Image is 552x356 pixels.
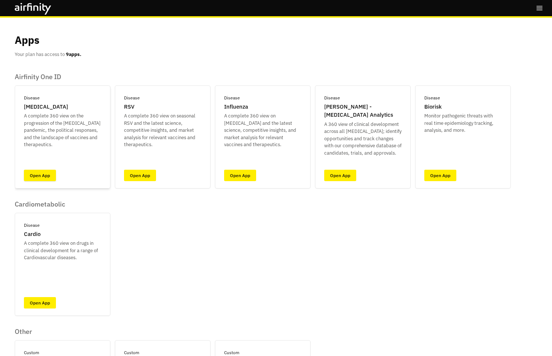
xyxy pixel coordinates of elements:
[424,95,440,101] p: Disease
[24,240,101,261] p: A complete 360 view on drugs in clinical development for a range of Cardiovascular diseases.
[224,112,301,148] p: A complete 360 view on [MEDICAL_DATA] and the latest science, competitive insights, and market an...
[124,103,134,111] p: RSV
[24,297,56,309] a: Open App
[124,95,140,101] p: Disease
[24,103,68,111] p: [MEDICAL_DATA]
[24,95,40,101] p: Disease
[15,32,39,48] p: Apps
[24,222,40,229] p: Disease
[424,103,442,111] p: Biorisk
[15,73,511,81] p: Airfinity One ID
[15,200,110,208] p: Cardiometabolic
[324,121,401,157] p: A 360 view of clinical development across all [MEDICAL_DATA]; identify opportunities and track ch...
[224,103,248,111] p: Influenza
[224,95,240,101] p: Disease
[424,170,456,181] a: Open App
[124,349,139,356] p: Custom
[124,170,156,181] a: Open App
[15,328,311,336] p: Other
[324,103,401,119] p: [PERSON_NAME] - [MEDICAL_DATA] Analytics
[24,230,40,239] p: Cardio
[24,170,56,181] a: Open App
[324,170,356,181] a: Open App
[24,112,101,148] p: A complete 360 view on the progression of the [MEDICAL_DATA] pandemic, the political responses, a...
[324,95,340,101] p: Disease
[224,170,256,181] a: Open App
[15,51,81,58] p: Your plan has access to
[24,349,39,356] p: Custom
[224,349,239,356] p: Custom
[66,51,81,57] b: 9 apps.
[124,112,201,148] p: A complete 360 view on seasonal RSV and the latest science, competitive insights, and market anal...
[424,112,502,134] p: Monitor pathogenic threats with real time epidemiology tracking, analysis, and more.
